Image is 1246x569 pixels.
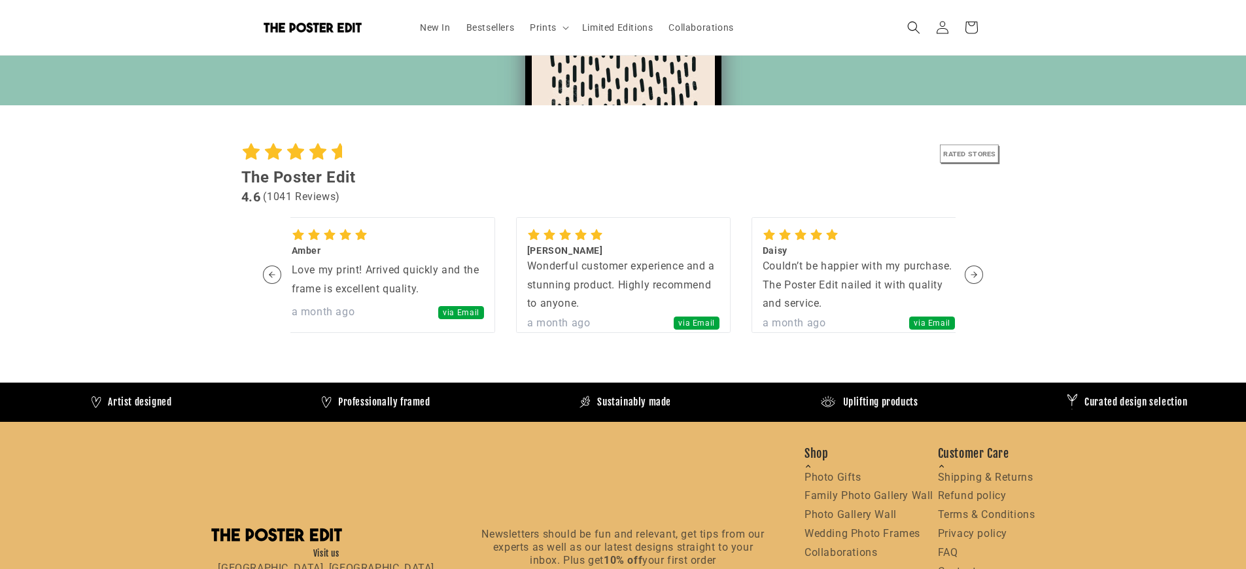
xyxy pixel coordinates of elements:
div: Daisy [763,244,787,257]
button: a month ago [763,314,826,332]
button: via Email [909,313,954,332]
div: Couldn’t be happier with my purchase. The Poster Edit nailed it with quality and service. [763,257,955,313]
span: via Email [438,306,483,320]
tspan: RATED STORES [943,150,996,158]
a: New In [412,14,459,41]
div: Love my print! Arrived quickly and the frame is excellent quality. [292,261,484,299]
div: The Poster Edit [241,167,1005,188]
a: FAQ [938,546,958,559]
span: Bestsellers [466,22,515,33]
span: via Email [909,317,954,330]
span: Limited Editions [582,22,653,33]
a: The Poster Edit [258,18,399,38]
a: Privacy policy [938,527,1007,540]
a: Photo Gifts [805,471,861,483]
a: Limited Editions [574,14,661,41]
a: RATED STORES [940,145,1005,164]
h4: Curated design selection [1084,396,1186,409]
img: The Poster Edit [264,22,362,33]
button: via Email [438,303,483,322]
button: a month ago [292,303,355,321]
a: Collaborations [661,14,741,41]
img: The Poster Edit [211,528,342,542]
a: Refund policy [938,489,1007,502]
p: Newsletters should be fun and relevant, get tips from our experts as well as our latest designs s... [481,527,765,566]
span: Customer Care [938,446,1035,468]
a: Wedding Photo Frames [805,527,920,540]
button: via Email [674,313,719,332]
summary: Prints [522,14,574,41]
a: Terms & Conditions [938,508,1035,521]
div: [PERSON_NAME] [527,244,603,257]
h5: Visit us [211,548,441,559]
span: Prints [530,22,557,33]
a: Photo Gallery Wall [805,508,897,521]
div: ( 1041 Reviews ) [263,188,339,207]
span: 10% off [604,553,642,566]
a: Collaborations [805,546,877,559]
span: Collaborations [668,22,733,33]
span: New In [420,22,451,33]
h4: Uplifting products [842,396,917,409]
summary: Search [899,13,928,42]
div: Wonderful customer experience and a stunning product. Highly recommend to anyone. [527,257,719,313]
a: Shipping & Returns [938,471,1033,483]
a: Bestsellers [459,14,523,41]
h4: Sustainably made [597,396,670,409]
a: Family Photo Gallery Wall [805,489,933,502]
h4: Professionally framed [337,396,429,409]
div: Amber [292,244,321,257]
span: via Email [674,317,719,330]
button: a month ago [527,314,591,332]
div: 4.6 [241,188,261,206]
h4: Artist designed [107,396,171,409]
span: Shop [805,446,933,468]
